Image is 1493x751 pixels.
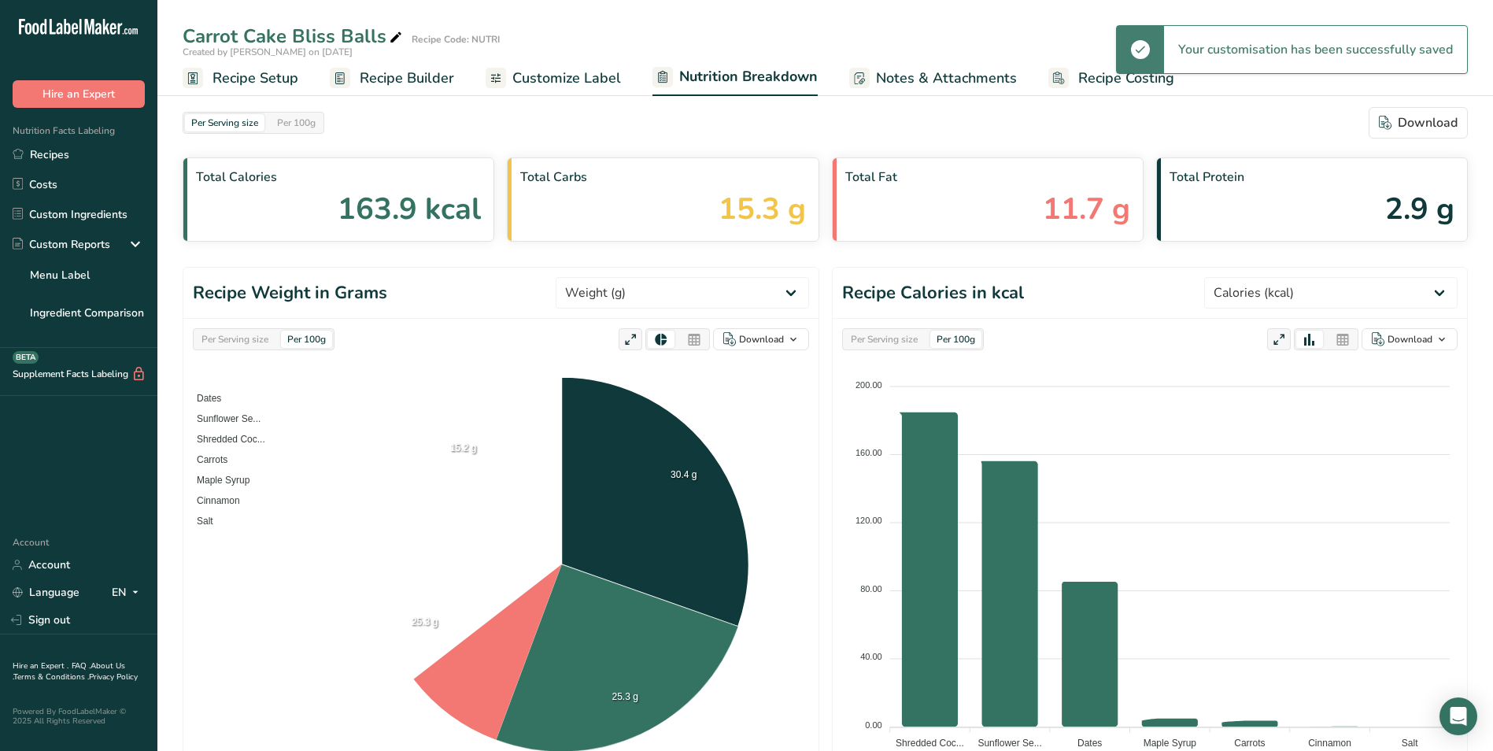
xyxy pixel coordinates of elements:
[1048,61,1174,96] a: Recipe Costing
[112,583,145,602] div: EN
[338,187,481,231] span: 163.9 kcal
[89,671,138,683] a: Privacy Policy
[842,280,1024,306] h1: Recipe Calories in kcal
[856,448,882,457] tspan: 160.00
[13,80,145,108] button: Hire an Expert
[13,660,125,683] a: About Us .
[193,280,387,306] h1: Recipe Weight in Grams
[856,380,882,390] tspan: 200.00
[185,413,261,424] span: Sunflower Se...
[930,331,981,348] div: Per 100g
[183,61,298,96] a: Recipe Setup
[977,738,1041,749] tspan: Sunflower Se...
[1369,107,1468,139] button: Download
[72,660,91,671] a: FAQ .
[281,331,332,348] div: Per 100g
[1379,113,1458,132] div: Download
[849,61,1017,96] a: Notes & Attachments
[719,187,806,231] span: 15.3 g
[13,236,110,253] div: Custom Reports
[1308,738,1351,749] tspan: Cinnamon
[860,652,882,661] tspan: 40.00
[1385,187,1454,231] span: 2.9 g
[520,168,805,187] span: Total Carbs
[896,738,964,749] tspan: Shredded Coc...
[196,168,481,187] span: Total Calories
[13,707,145,726] div: Powered By FoodLabelMaker © 2025 All Rights Reserved
[1077,738,1102,749] tspan: Dates
[271,114,322,131] div: Per 100g
[183,22,405,50] div: Carrot Cake Bliss Balls
[713,328,809,350] button: Download
[412,32,500,46] div: Recipe Code: NUTRI
[360,68,454,89] span: Recipe Builder
[486,61,621,96] a: Customize Label
[512,68,621,89] span: Customize Label
[1144,738,1197,749] tspan: Maple Syrup
[1439,697,1477,735] div: Open Intercom Messenger
[185,114,264,131] div: Per Serving size
[1043,187,1130,231] span: 11.7 g
[13,660,68,671] a: Hire an Expert .
[652,59,818,97] a: Nutrition Breakdown
[185,454,227,465] span: Carrots
[185,393,221,404] span: Dates
[185,495,240,506] span: Cinnamon
[1388,332,1432,346] div: Download
[1362,328,1458,350] button: Download
[185,475,249,486] span: Maple Syrup
[1170,168,1454,187] span: Total Protein
[13,579,79,606] a: Language
[183,46,353,58] span: Created by [PERSON_NAME] on [DATE]
[13,351,39,364] div: BETA
[13,671,89,683] a: Terms & Conditions .
[330,61,454,96] a: Recipe Builder
[856,516,882,525] tspan: 120.00
[1402,738,1418,749] tspan: Salt
[679,66,818,87] span: Nutrition Breakdown
[195,331,275,348] div: Per Serving size
[860,584,882,594] tspan: 80.00
[865,720,881,730] tspan: 0.00
[212,68,298,89] span: Recipe Setup
[1164,26,1467,73] div: Your customisation has been successfully saved
[844,331,924,348] div: Per Serving size
[1078,68,1174,89] span: Recipe Costing
[185,516,213,527] span: Salt
[739,332,784,346] div: Download
[1234,738,1265,749] tspan: Carrots
[185,434,265,445] span: Shredded Coc...
[845,168,1130,187] span: Total Fat
[876,68,1017,89] span: Notes & Attachments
